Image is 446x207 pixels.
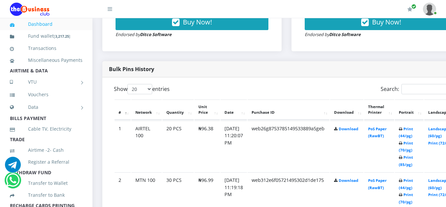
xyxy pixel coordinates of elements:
a: Airtime -2- Cash [10,143,83,158]
a: PoS Paper (RawBT) [368,178,387,190]
small: [ ] [54,34,70,39]
a: Print (70/pg) [399,141,413,153]
td: 20 PCS [162,121,194,172]
th: Portrait: activate to sort column ascending [395,100,424,120]
a: Transfer to Bank [10,187,83,203]
button: Buy Now! [116,14,268,30]
a: Cable TV, Electricity [10,121,83,137]
img: Logo [10,3,50,16]
b: 3,217.25 [55,34,69,39]
a: Vouchers [10,87,83,102]
a: VTU [10,74,83,90]
a: Download [339,178,358,183]
small: Endorsed by [116,31,172,37]
a: Dashboard [10,17,83,32]
span: Buy Now! [372,18,401,26]
a: Fund wallet[3,217.25] [10,28,83,44]
a: Transactions [10,41,83,56]
a: Chat for support [5,162,21,173]
th: Quantity: activate to sort column ascending [162,100,194,120]
strong: Ditco Software [329,31,361,37]
a: Register a Referral [10,154,83,170]
td: AIRTEL 100 [131,121,162,172]
a: Print (70/pg) [399,192,413,204]
th: Thermal Printer: activate to sort column ascending [364,100,394,120]
strong: Bulk Pins History [109,65,154,73]
a: Print (44/pg) [399,126,413,139]
th: Network: activate to sort column ascending [131,100,162,120]
a: Data [10,99,83,115]
i: Renew/Upgrade Subscription [407,7,412,12]
select: Showentries [127,84,152,94]
a: Chat for support [6,177,19,188]
a: Miscellaneous Payments [10,53,83,68]
th: #: activate to sort column descending [115,100,131,120]
a: Download [339,126,358,131]
small: Endorsed by [305,31,361,37]
a: Transfer to Wallet [10,176,83,191]
th: Download: activate to sort column ascending [330,100,363,120]
td: ₦96.38 [194,121,220,172]
td: web26g8753785149533889a5geb [248,121,329,172]
img: User [423,3,436,16]
th: Date: activate to sort column ascending [221,100,247,120]
strong: Ditco Software [140,31,172,37]
th: Unit Price: activate to sort column ascending [194,100,220,120]
a: Print (85/pg) [399,155,413,167]
label: Show entries [114,84,170,94]
td: 1 [115,121,131,172]
span: Renew/Upgrade Subscription [411,4,416,9]
a: Print (44/pg) [399,178,413,190]
td: [DATE] 11:20:07 PM [221,121,247,172]
span: Buy Now! [183,18,212,26]
a: PoS Paper (RawBT) [368,126,387,139]
th: Purchase ID: activate to sort column ascending [248,100,329,120]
